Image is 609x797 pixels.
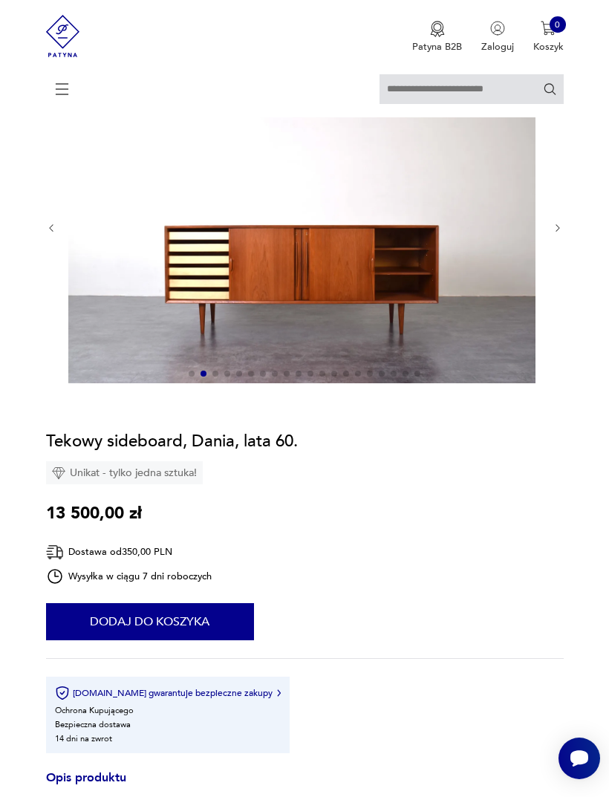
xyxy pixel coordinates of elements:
div: 0 [550,16,566,33]
h3: Opis produktu [46,771,564,797]
img: Ikona certyfikatu [55,686,70,700]
li: Ochrona Kupującego [55,705,134,716]
img: Ikona medalu [430,21,445,37]
img: Ikona dostawy [46,543,64,562]
p: Patyna B2B [412,40,462,53]
img: Ikonka użytkownika [490,21,505,36]
button: Patyna B2B [412,21,462,53]
h1: Tekowy sideboard, Dania, lata 60. [46,430,298,452]
iframe: Smartsupp widget button [558,738,600,779]
img: Ikona diamentu [52,466,65,480]
img: Zdjęcie produktu Tekowy sideboard, Dania, lata 60. [68,71,535,383]
div: Wysyłka w ciągu 7 dni roboczych [46,567,212,585]
li: Bezpieczna dostawa [55,719,131,730]
button: 0Koszyk [533,21,564,53]
button: [DOMAIN_NAME] gwarantuje bezpieczne zakupy [55,686,281,700]
div: Dostawa od 350,00 PLN [46,543,212,562]
button: Dodaj do koszyka [46,603,254,640]
img: Ikona strzałki w prawo [277,689,281,697]
img: Ikona koszyka [541,21,556,36]
p: Koszyk [533,40,564,53]
button: Szukaj [543,82,557,96]
a: Ikona medaluPatyna B2B [412,21,462,53]
button: Zaloguj [481,21,514,53]
div: Unikat - tylko jedna sztuka! [46,461,203,484]
li: 14 dni na zwrot [55,733,112,744]
p: 13 500,00 zł [46,502,142,524]
p: Zaloguj [481,40,514,53]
